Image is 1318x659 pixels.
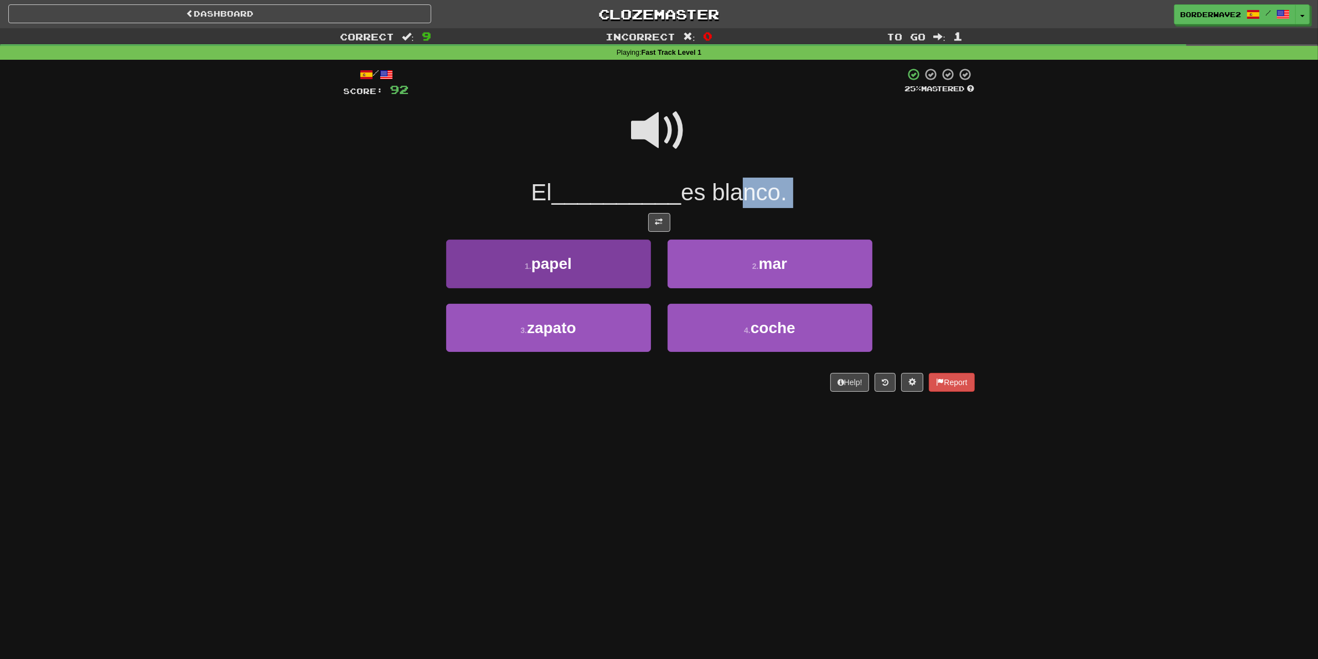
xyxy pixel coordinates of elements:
span: es blanco. [681,179,787,205]
button: 4.coche [668,304,872,352]
span: 1 [953,29,963,43]
span: borderwave2 [1180,9,1241,19]
a: Clozemaster [448,4,871,24]
span: : [683,32,695,41]
button: Report [929,373,974,392]
button: Help! [830,373,870,392]
span: : [933,32,945,41]
small: 3 . [520,326,527,335]
span: Incorrect [606,31,675,42]
span: 9 [422,29,431,43]
span: coche [751,319,795,336]
small: 4 . [744,326,751,335]
span: papel [531,255,572,272]
span: Correct [340,31,394,42]
button: Toggle translation (alt+t) [648,213,670,232]
span: / [1265,9,1271,17]
a: Dashboard [8,4,431,23]
span: : [402,32,414,41]
button: Round history (alt+y) [875,373,896,392]
button: 2.mar [668,240,872,288]
span: Score: [344,86,384,96]
div: / [344,68,409,81]
div: Mastered [905,84,975,94]
button: 3.zapato [446,304,651,352]
small: 2 . [752,262,759,271]
span: zapato [527,319,576,336]
span: 25 % [905,84,922,93]
small: 1 . [525,262,531,271]
strong: Fast Track Level 1 [642,49,702,56]
button: 1.papel [446,240,651,288]
span: 0 [703,29,712,43]
span: To go [887,31,926,42]
a: borderwave2 / [1174,4,1296,24]
span: __________ [552,179,681,205]
span: 92 [390,82,409,96]
span: mar [759,255,787,272]
span: El [531,179,551,205]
